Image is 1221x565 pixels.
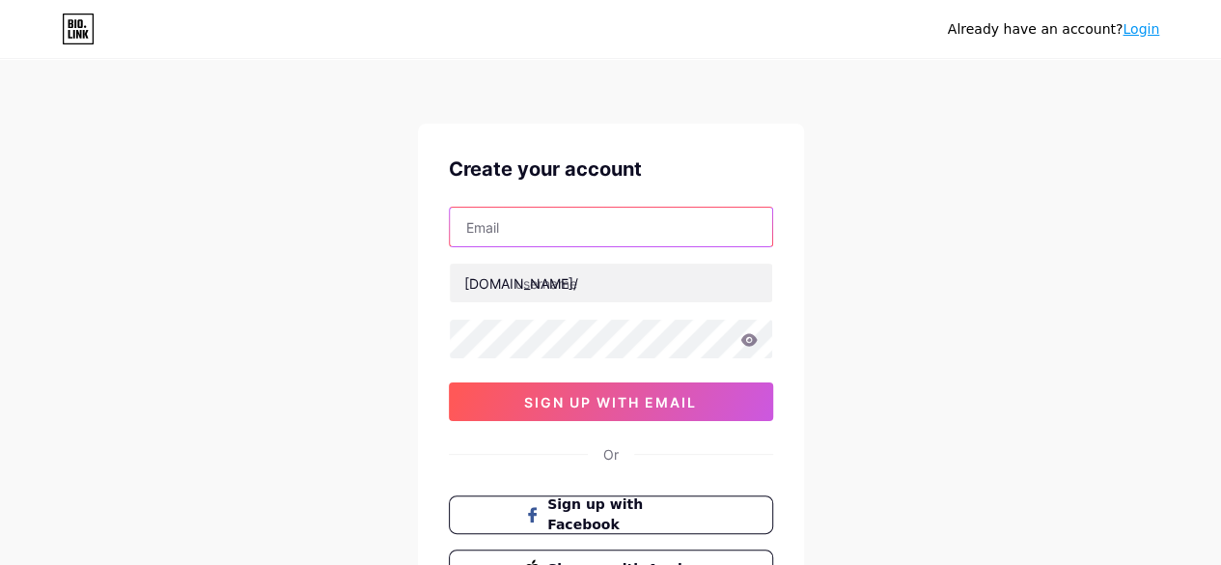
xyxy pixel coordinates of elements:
button: Sign up with Facebook [449,495,773,534]
a: Login [1123,21,1159,37]
div: [DOMAIN_NAME]/ [464,273,578,294]
div: Or [603,444,619,465]
input: username [450,264,772,302]
input: Email [450,208,772,246]
div: Already have an account? [948,19,1159,40]
span: Sign up with Facebook [547,494,697,535]
button: sign up with email [449,382,773,421]
div: Create your account [449,155,773,184]
span: sign up with email [524,394,697,410]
